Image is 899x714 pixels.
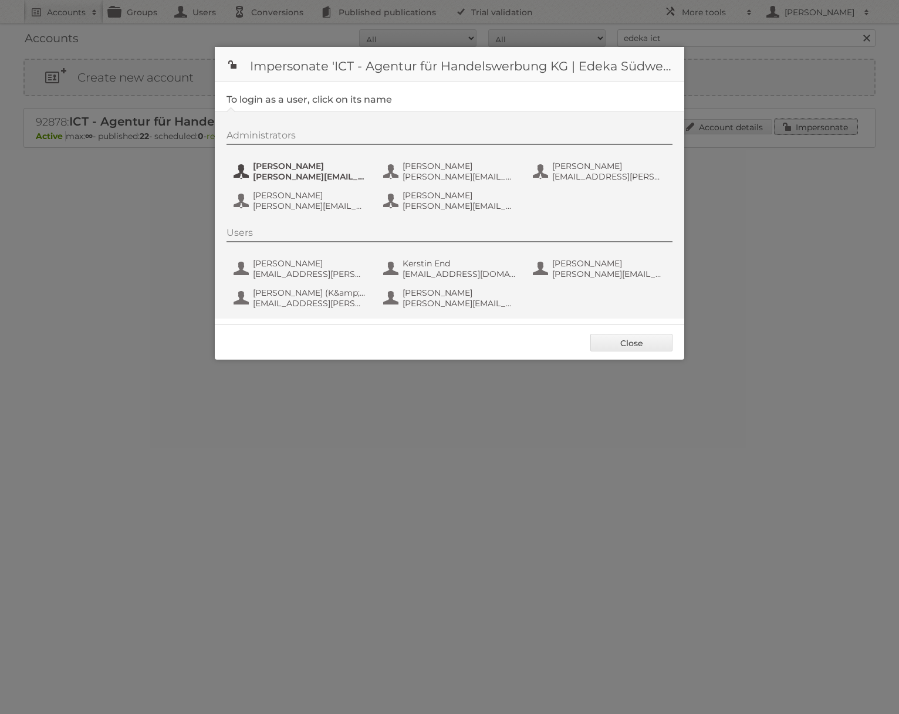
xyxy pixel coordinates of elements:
span: [PERSON_NAME] [403,287,516,298]
button: [PERSON_NAME] [PERSON_NAME][EMAIL_ADDRESS][PERSON_NAME][DOMAIN_NAME] [382,189,520,212]
button: Kerstin End [EMAIL_ADDRESS][DOMAIN_NAME] [382,257,520,280]
legend: To login as a user, click on its name [227,94,392,105]
button: [PERSON_NAME] (K&amp;D) [EMAIL_ADDRESS][PERSON_NAME][DOMAIN_NAME] [232,286,370,310]
span: [PERSON_NAME][EMAIL_ADDRESS][PERSON_NAME][DOMAIN_NAME] [403,201,516,211]
span: [PERSON_NAME] [403,161,516,171]
span: [PERSON_NAME][EMAIL_ADDRESS][PERSON_NAME][DOMAIN_NAME] [552,269,666,279]
span: [PERSON_NAME][EMAIL_ADDRESS][PERSON_NAME][DOMAIN_NAME] [253,201,367,211]
span: [PERSON_NAME] [552,161,666,171]
button: [PERSON_NAME] [PERSON_NAME][EMAIL_ADDRESS][PERSON_NAME][DOMAIN_NAME] [232,189,370,212]
span: [PERSON_NAME] [552,258,666,269]
span: [EMAIL_ADDRESS][PERSON_NAME][DOMAIN_NAME] [552,171,666,182]
span: [PERSON_NAME] [253,190,367,201]
span: [PERSON_NAME] [253,161,367,171]
span: [EMAIL_ADDRESS][PERSON_NAME][DOMAIN_NAME] [253,269,367,279]
span: [PERSON_NAME][EMAIL_ADDRESS][PERSON_NAME][DOMAIN_NAME] [403,298,516,309]
span: [PERSON_NAME] [253,258,367,269]
button: [PERSON_NAME] [PERSON_NAME][EMAIL_ADDRESS][PERSON_NAME][DOMAIN_NAME] [382,286,520,310]
span: [PERSON_NAME][EMAIL_ADDRESS][PERSON_NAME][DOMAIN_NAME] [403,171,516,182]
button: [PERSON_NAME] [EMAIL_ADDRESS][PERSON_NAME][DOMAIN_NAME] [232,257,370,280]
h1: Impersonate 'ICT - Agentur für Handelswerbung KG | Edeka Südwest' [215,47,684,82]
div: Users [227,227,672,242]
button: [PERSON_NAME] [PERSON_NAME][EMAIL_ADDRESS][PERSON_NAME][DOMAIN_NAME] [382,160,520,183]
button: [PERSON_NAME] [EMAIL_ADDRESS][PERSON_NAME][DOMAIN_NAME] [532,160,670,183]
span: [PERSON_NAME] [403,190,516,201]
span: [EMAIL_ADDRESS][DOMAIN_NAME] [403,269,516,279]
button: [PERSON_NAME] [PERSON_NAME][EMAIL_ADDRESS][PERSON_NAME][DOMAIN_NAME] [532,257,670,280]
a: Close [590,334,672,351]
div: Administrators [227,130,672,145]
span: [EMAIL_ADDRESS][PERSON_NAME][DOMAIN_NAME] [253,298,367,309]
span: [PERSON_NAME] (K&amp;D) [253,287,367,298]
span: Kerstin End [403,258,516,269]
span: [PERSON_NAME][EMAIL_ADDRESS][PERSON_NAME][DOMAIN_NAME] [253,171,367,182]
button: [PERSON_NAME] [PERSON_NAME][EMAIL_ADDRESS][PERSON_NAME][DOMAIN_NAME] [232,160,370,183]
